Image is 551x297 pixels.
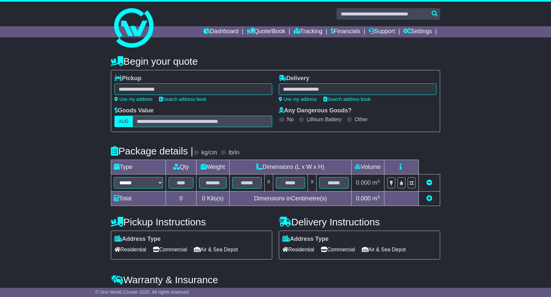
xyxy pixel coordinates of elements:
[111,146,193,156] h4: Package details |
[114,75,141,82] label: Pickup
[362,244,406,255] span: Air & Sea Depot
[279,217,440,227] h4: Delivery Instructions
[403,26,432,37] a: Settings
[247,26,285,37] a: Quote/Book
[351,160,384,174] td: Volume
[114,244,146,255] span: Residential
[159,97,206,102] a: Search address book
[323,97,371,102] a: Search address book
[321,244,355,255] span: Commercial
[196,160,230,174] td: Weight
[356,179,371,186] span: 0.000
[377,194,380,199] sup: 3
[294,26,322,37] a: Tracking
[331,26,360,37] a: Financials
[202,195,205,202] span: 0
[114,236,161,243] label: Address Type
[194,244,238,255] span: Air & Sea Depot
[307,116,342,123] label: Lithium Battery
[279,97,317,102] a: Use my address
[114,107,153,114] label: Goods Value
[372,179,380,186] span: m
[377,179,380,184] sup: 3
[111,160,166,174] td: Type
[372,195,380,202] span: m
[229,149,239,156] label: lb/in
[111,217,272,227] h4: Pickup Instructions
[203,26,238,37] a: Dashboard
[279,107,352,114] label: Any Dangerous Goods?
[287,116,294,123] label: No
[282,236,329,243] label: Address Type
[196,192,230,206] td: Kilo(s)
[111,274,440,285] h4: Warranty & Insurance
[111,56,440,67] h4: Begin your quote
[114,97,153,102] a: Use my address
[166,160,196,174] td: Qty
[201,149,217,156] label: kg/cm
[426,179,432,186] a: Remove this item
[264,174,273,192] td: x
[229,160,351,174] td: Dimensions (L x W x H)
[166,192,196,206] td: 0
[308,174,316,192] td: x
[356,195,371,202] span: 0.000
[229,192,351,206] td: Dimensions in Centimetre(s)
[355,116,368,123] label: Other
[111,192,166,206] td: Total
[369,26,395,37] a: Support
[114,116,133,127] label: AUD
[279,75,309,82] label: Delivery
[153,244,187,255] span: Commercial
[95,289,190,295] span: © One World Courier 2025. All rights reserved.
[426,195,432,202] a: Add new item
[282,244,314,255] span: Residential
